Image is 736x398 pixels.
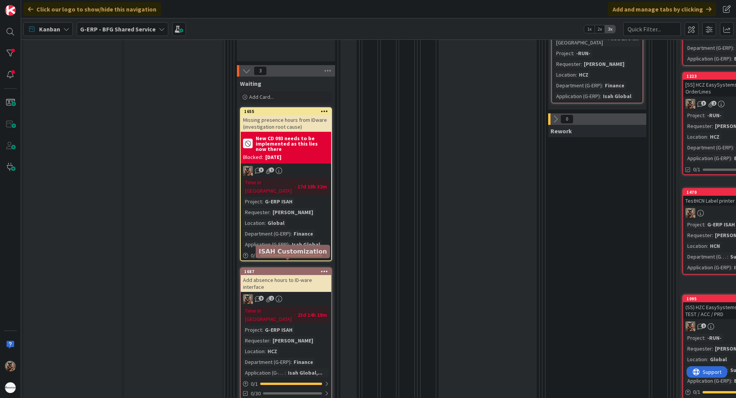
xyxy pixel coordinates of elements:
[685,154,731,162] div: Application (G-ERP)
[605,25,615,33] span: 3x
[685,54,731,63] div: Application (G-ERP)
[269,167,274,172] span: 1
[243,294,253,304] img: VK
[243,219,264,227] div: Location
[708,133,721,141] div: HCZ
[240,80,261,87] span: Waiting
[243,197,262,206] div: Project
[685,231,712,239] div: Requester
[733,143,734,152] span: :
[693,165,700,174] span: 0/1
[243,326,262,334] div: Project
[5,361,16,372] img: VK
[296,182,329,191] div: 17d 18h 32m
[573,49,574,57] span: :
[259,296,264,301] span: 9
[685,122,712,130] div: Requester
[685,44,733,52] div: Department (G-ERP)
[271,208,315,216] div: [PERSON_NAME]
[727,252,728,261] span: :
[5,5,16,16] img: Visit kanbanzone.com
[577,70,590,79] div: HCZ
[243,178,294,195] div: Time in [GEOGRAPHIC_DATA]
[685,252,727,261] div: Department (G-ERP)
[241,115,331,132] div: Missing presence hours from IDware (investigation root cause)
[603,81,626,90] div: Finance
[731,263,732,272] span: :
[701,323,706,328] span: 1
[271,336,315,345] div: [PERSON_NAME]
[264,347,266,355] span: :
[243,369,285,377] div: Application (G-ERP)
[582,60,626,68] div: [PERSON_NAME]
[685,334,704,342] div: Project
[269,208,271,216] span: :
[708,242,722,250] div: HCN
[291,229,292,238] span: :
[685,321,695,331] img: VK
[259,248,327,255] h5: ISAH Customization
[241,268,331,275] div: 1687
[608,2,716,16] div: Add and manage tabs by clicking
[251,380,258,388] span: 0 / 1
[701,101,706,106] span: 3
[249,93,274,100] span: Add Card...
[241,268,331,292] div: 1687Add absence hours to ID-ware interface
[244,269,331,274] div: 1687
[241,251,331,260] div: 0/1
[294,311,296,319] span: :
[711,101,716,106] span: 2
[262,197,263,206] span: :
[712,122,713,130] span: :
[727,366,728,374] span: :
[263,197,294,206] div: G-ERP ISAH
[251,252,258,260] span: 0 / 1
[265,153,281,161] div: [DATE]
[731,377,732,385] span: :
[266,347,279,355] div: HCZ
[584,25,595,33] span: 1x
[263,326,294,334] div: G-ERP ISAH
[243,240,289,249] div: Application (G-ERP)
[286,369,324,377] div: Isah Global,...
[251,390,261,398] span: 0/30
[554,49,573,57] div: Project
[685,99,695,109] img: VK
[685,263,731,272] div: Application (G-ERP)
[243,229,291,238] div: Department (G-ERP)
[707,242,708,250] span: :
[241,108,331,132] div: 1655Missing presence hours from IDware (investigation root cause)
[266,219,286,227] div: Global
[550,127,572,135] span: Rework
[554,81,602,90] div: Department (G-ERP)
[289,240,290,249] span: :
[731,54,732,63] span: :
[39,25,60,34] span: Kanban
[733,44,734,52] span: :
[623,22,681,36] input: Quick Filter...
[685,344,712,353] div: Requester
[704,334,705,342] span: :
[704,111,705,120] span: :
[685,220,704,229] div: Project
[5,382,16,393] img: avatar
[256,136,329,152] b: New CD 093 needs to be implemented as this lies now there
[291,358,292,366] span: :
[685,111,704,120] div: Project
[554,92,600,100] div: Application (G-ERP)
[685,133,707,141] div: Location
[23,2,161,16] div: Click our logo to show/hide this navigation
[693,388,700,396] span: 0 / 1
[581,60,582,68] span: :
[294,182,296,191] span: :
[600,92,601,100] span: :
[262,326,263,334] span: :
[285,369,286,377] span: :
[685,366,727,374] div: Department (G-ERP)
[243,336,269,345] div: Requester
[602,81,603,90] span: :
[705,334,723,342] div: -RUN-
[707,133,708,141] span: :
[685,355,707,364] div: Location
[595,25,605,33] span: 2x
